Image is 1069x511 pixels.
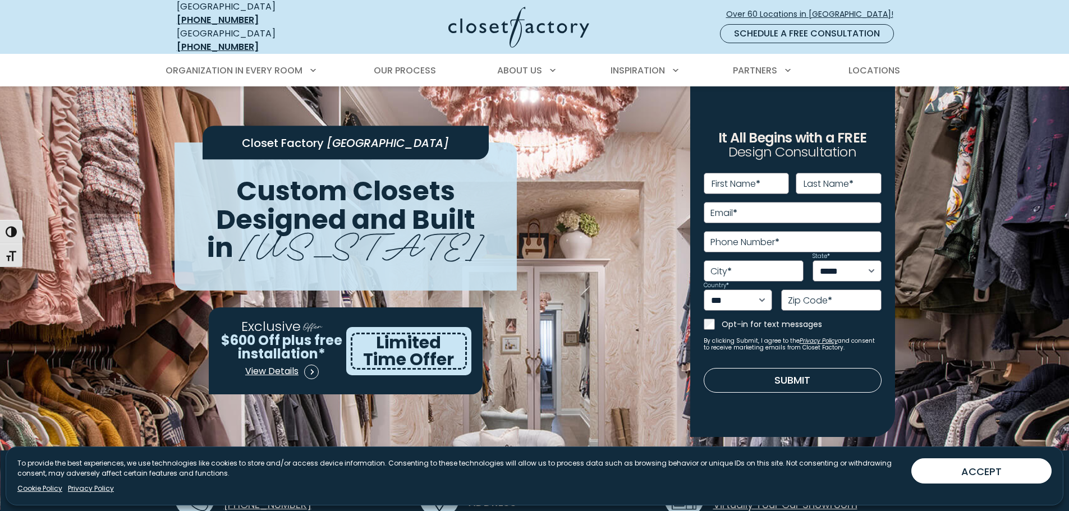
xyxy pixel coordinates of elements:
label: Country [704,283,729,288]
span: [US_STATE] [240,217,484,268]
a: [PHONE_NUMBER] [177,13,259,26]
span: Locations [848,64,900,77]
span: plus free installation* [238,330,342,363]
small: By clicking Submit, I agree to the and consent to receive marketing emails from Closet Factory. [704,338,882,351]
span: Over 60 Locations in [GEOGRAPHIC_DATA]! [726,8,902,20]
a: Cookie Policy [17,484,62,494]
span: About Us [497,64,542,77]
span: Closet Factory [242,135,324,151]
span: Limited Time Offer [363,330,454,371]
span: View Details [245,365,299,378]
img: Closet Factory Logo [448,7,589,48]
span: Exclusive [241,317,301,335]
span: [GEOGRAPHIC_DATA] [327,135,449,151]
span: Organization in Every Room [166,64,302,77]
span: Inspiration [611,64,665,77]
span: Offer [303,319,322,332]
span: Designed and Built in [207,200,475,266]
a: Schedule a Free Consultation [720,24,894,43]
label: Zip Code [788,296,832,305]
a: Privacy Policy [800,337,838,345]
button: ACCEPT [911,458,1052,484]
a: [PHONE_NUMBER] [177,40,259,53]
a: View Details [245,361,319,383]
label: Last Name [804,179,854,188]
label: Email [710,209,737,218]
label: City [710,267,732,276]
label: Phone Number [710,238,779,247]
label: State [813,254,830,259]
span: Our Process [374,64,436,77]
label: First Name [712,179,760,188]
span: It All Begins with a FREE [718,128,866,147]
nav: Primary Menu [158,55,912,86]
label: Opt-in for text messages [722,319,882,330]
span: Design Consultation [728,143,856,162]
span: $600 Off [221,330,280,349]
p: To provide the best experiences, we use technologies like cookies to store and/or access device i... [17,458,902,478]
a: Privacy Policy [68,484,114,494]
span: Custom Closets [236,172,455,210]
a: Over 60 Locations in [GEOGRAPHIC_DATA]! [726,4,903,24]
span: Partners [733,64,777,77]
div: [GEOGRAPHIC_DATA] [177,27,339,54]
button: Submit [704,368,882,393]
